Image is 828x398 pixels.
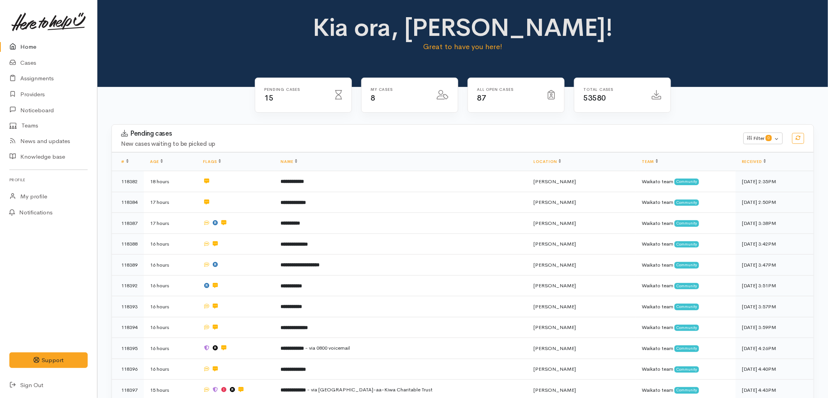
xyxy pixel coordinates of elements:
td: 16 hours [144,317,197,338]
td: [DATE] 3:42PM [736,233,814,255]
td: [DATE] 2:50PM [736,192,814,213]
h6: My cases [371,87,427,92]
td: [DATE] 3:47PM [736,255,814,276]
td: Waikato team [636,213,736,234]
span: Community [674,262,699,268]
a: Team [642,159,658,164]
td: [DATE] 4:26PM [736,338,814,359]
span: 87 [477,93,486,103]
td: 17 hours [144,192,197,213]
td: Waikato team [636,255,736,276]
td: Waikato team [636,233,736,255]
td: 118384 [112,192,144,213]
td: 118395 [112,338,144,359]
span: [PERSON_NAME] [533,241,576,247]
span: Community [674,200,699,206]
span: 0 [766,135,772,141]
td: 118396 [112,359,144,380]
td: Waikato team [636,171,736,192]
td: 18 hours [144,171,197,192]
h4: New cases waiting to be picked up [121,141,734,147]
span: [PERSON_NAME] [533,282,576,289]
span: - via 0800 voicemail [305,345,350,351]
h6: Pending cases [265,87,326,92]
td: [DATE] 4:40PM [736,359,814,380]
span: Community [674,387,699,393]
span: [PERSON_NAME] [533,178,576,185]
td: 17 hours [144,213,197,234]
h6: Total cases [584,87,643,92]
td: 16 hours [144,255,197,276]
a: Flags [203,159,221,164]
td: Waikato team [636,275,736,296]
td: [DATE] 3:57PM [736,296,814,317]
td: Waikato team [636,359,736,380]
td: 118389 [112,255,144,276]
span: [PERSON_NAME] [533,345,576,352]
span: [PERSON_NAME] [533,220,576,226]
td: [DATE] 3:59PM [736,317,814,338]
td: 118387 [112,213,144,234]
span: [PERSON_NAME] [533,387,576,393]
td: 118394 [112,317,144,338]
td: Waikato team [636,192,736,213]
td: [DATE] 3:51PM [736,275,814,296]
span: Community [674,241,699,248]
td: 118382 [112,171,144,192]
td: [DATE] 3:38PM [736,213,814,234]
h3: Pending cases [121,130,734,138]
span: [PERSON_NAME] [533,324,576,331]
td: 118388 [112,233,144,255]
h6: All Open cases [477,87,538,92]
a: Location [533,159,561,164]
span: [PERSON_NAME] [533,262,576,268]
h6: Profile [9,175,88,185]
td: Waikato team [636,296,736,317]
span: Community [674,220,699,226]
span: Community [674,366,699,373]
p: Great to have you here! [290,41,636,52]
td: Waikato team [636,338,736,359]
h1: Kia ora, [PERSON_NAME]! [290,14,636,41]
td: 16 hours [144,233,197,255]
span: 8 [371,93,376,103]
span: [PERSON_NAME] [533,366,576,372]
span: - via [GEOGRAPHIC_DATA]-aa-Kiwa Charitable Trust [307,386,433,393]
button: Filter0 [743,133,783,144]
span: Community [674,283,699,289]
td: 16 hours [144,296,197,317]
a: Age [150,159,163,164]
td: 16 hours [144,359,197,380]
span: 53580 [584,93,606,103]
span: Community [674,304,699,310]
td: 16 hours [144,338,197,359]
span: Community [674,179,699,185]
td: 118393 [112,296,144,317]
a: Received [742,159,766,164]
span: [PERSON_NAME] [533,303,576,310]
a: # [121,159,129,164]
td: 16 hours [144,275,197,296]
td: [DATE] 2:35PM [736,171,814,192]
a: Name [281,159,297,164]
td: Waikato team [636,317,736,338]
span: Community [674,345,699,352]
span: 15 [265,93,274,103]
td: 118392 [112,275,144,296]
button: Support [9,352,88,368]
span: [PERSON_NAME] [533,199,576,205]
span: Community [674,325,699,331]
